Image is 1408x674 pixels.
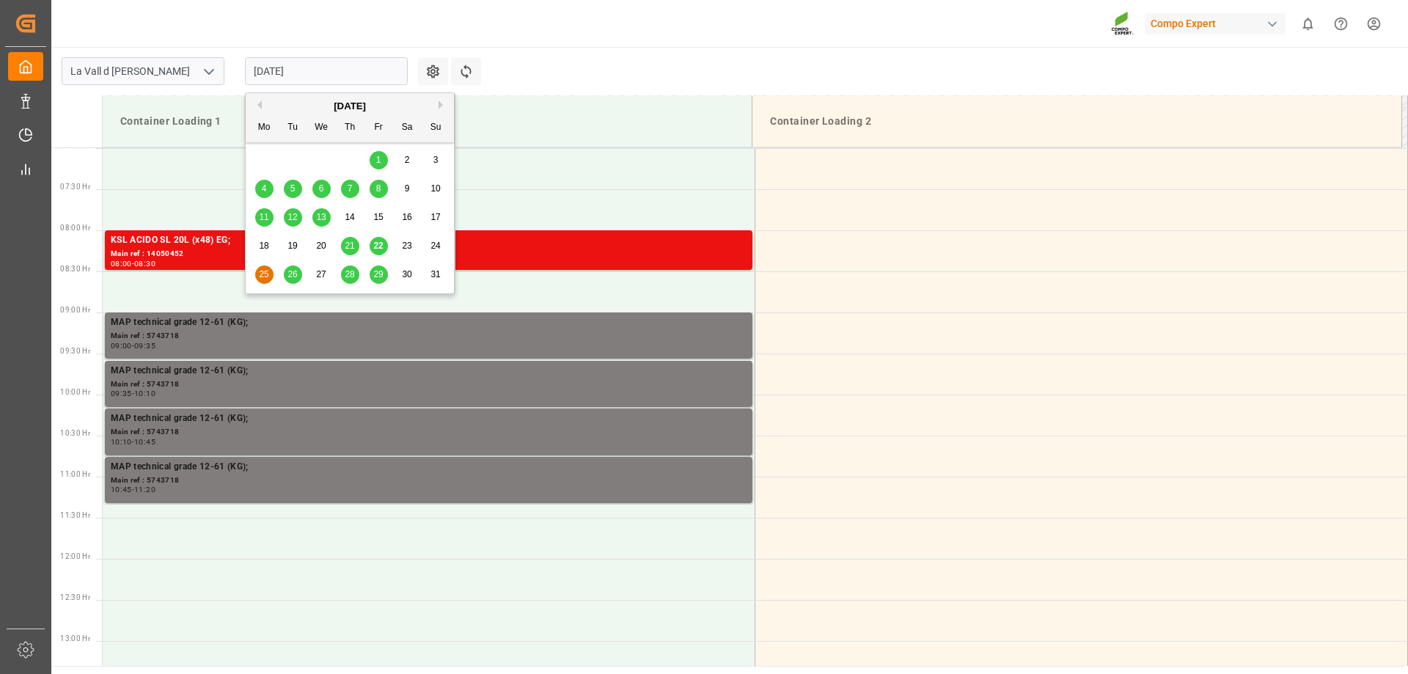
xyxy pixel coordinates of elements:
div: - [132,486,134,493]
div: Choose Sunday, August 3rd, 2025 [427,151,445,169]
span: 7 [348,183,353,194]
div: - [132,260,134,267]
button: Previous Month [253,100,262,109]
div: 08:30 [134,260,155,267]
button: open menu [197,60,219,83]
div: Fr [370,119,388,137]
span: 27 [316,269,326,279]
span: 11 [259,212,268,222]
div: Choose Wednesday, August 20th, 2025 [312,237,331,255]
span: 4 [262,183,267,194]
span: 21 [345,241,354,251]
span: 08:00 Hr [60,224,90,232]
div: Main ref : 5743718 [111,426,747,439]
input: DD.MM.YYYY [245,57,408,85]
div: 10:10 [111,439,132,445]
button: Next Month [439,100,447,109]
div: KSL ACIDO SL 20L (x48) EG; [111,233,747,248]
span: 3 [433,155,439,165]
div: MAP technical grade 12-61 (KG); [111,460,747,475]
span: 1 [376,155,381,165]
span: 17 [430,212,440,222]
div: month 2025-08 [250,146,450,289]
div: Choose Wednesday, August 13th, 2025 [312,208,331,227]
div: Main ref : 5743718 [111,378,747,391]
div: Choose Sunday, August 24th, 2025 [427,237,445,255]
div: Choose Tuesday, August 19th, 2025 [284,237,302,255]
div: Choose Monday, August 11th, 2025 [255,208,274,227]
span: 6 [319,183,324,194]
span: 09:30 Hr [60,347,90,355]
span: 13:00 Hr [60,634,90,642]
div: 09:35 [134,343,155,349]
div: Choose Tuesday, August 12th, 2025 [284,208,302,227]
div: Tu [284,119,302,137]
div: 09:35 [111,390,132,397]
span: 2 [405,155,410,165]
div: Choose Tuesday, August 5th, 2025 [284,180,302,198]
div: Choose Saturday, August 9th, 2025 [398,180,417,198]
div: Choose Tuesday, August 26th, 2025 [284,265,302,284]
div: Choose Saturday, August 2nd, 2025 [398,151,417,169]
span: 29 [373,269,383,279]
span: 16 [402,212,411,222]
span: 22 [373,241,383,251]
div: 10:45 [111,486,132,493]
span: 12:30 Hr [60,593,90,601]
div: Choose Thursday, August 14th, 2025 [341,208,359,227]
span: 5 [290,183,296,194]
span: 11:00 Hr [60,470,90,478]
div: Choose Thursday, August 21st, 2025 [341,237,359,255]
span: 20 [316,241,326,251]
span: 10 [430,183,440,194]
span: 10:30 Hr [60,429,90,437]
span: 15 [373,212,383,222]
div: Choose Monday, August 18th, 2025 [255,237,274,255]
div: Choose Friday, August 1st, 2025 [370,151,388,169]
div: Choose Monday, August 4th, 2025 [255,180,274,198]
div: Choose Sunday, August 17th, 2025 [427,208,445,227]
div: Choose Wednesday, August 6th, 2025 [312,180,331,198]
div: Container Loading 2 [764,108,1390,135]
span: 9 [405,183,410,194]
span: 11:30 Hr [60,511,90,519]
div: 11:20 [134,486,155,493]
div: Choose Sunday, August 31st, 2025 [427,265,445,284]
span: 18 [259,241,268,251]
span: 26 [287,269,297,279]
div: Choose Monday, August 25th, 2025 [255,265,274,284]
div: Su [427,119,445,137]
div: Main ref : 14050452 [111,248,747,260]
div: - [132,390,134,397]
span: 12 [287,212,297,222]
div: Choose Friday, August 22nd, 2025 [370,237,388,255]
span: 08:30 Hr [60,265,90,273]
button: Help Center [1324,7,1357,40]
div: Choose Wednesday, August 27th, 2025 [312,265,331,284]
div: Container Loading 1 [114,108,740,135]
div: Th [341,119,359,137]
div: - [132,343,134,349]
div: Choose Saturday, August 16th, 2025 [398,208,417,227]
span: 07:30 Hr [60,183,90,191]
span: 13 [316,212,326,222]
span: 8 [376,183,381,194]
span: 23 [402,241,411,251]
span: 19 [287,241,297,251]
div: 09:00 [111,343,132,349]
span: 30 [402,269,411,279]
span: 12:00 Hr [60,552,90,560]
div: - [132,439,134,445]
div: Mo [255,119,274,137]
span: 28 [345,269,354,279]
img: Screenshot%202023-09-29%20at%2010.02.21.png_1712312052.png [1111,11,1134,37]
span: 25 [259,269,268,279]
div: Choose Thursday, August 28th, 2025 [341,265,359,284]
div: Main ref : 5743718 [111,475,747,487]
button: Compo Expert [1145,10,1291,37]
button: show 0 new notifications [1291,7,1324,40]
span: 09:00 Hr [60,306,90,314]
span: 24 [430,241,440,251]
div: Choose Friday, August 15th, 2025 [370,208,388,227]
div: Choose Friday, August 29th, 2025 [370,265,388,284]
